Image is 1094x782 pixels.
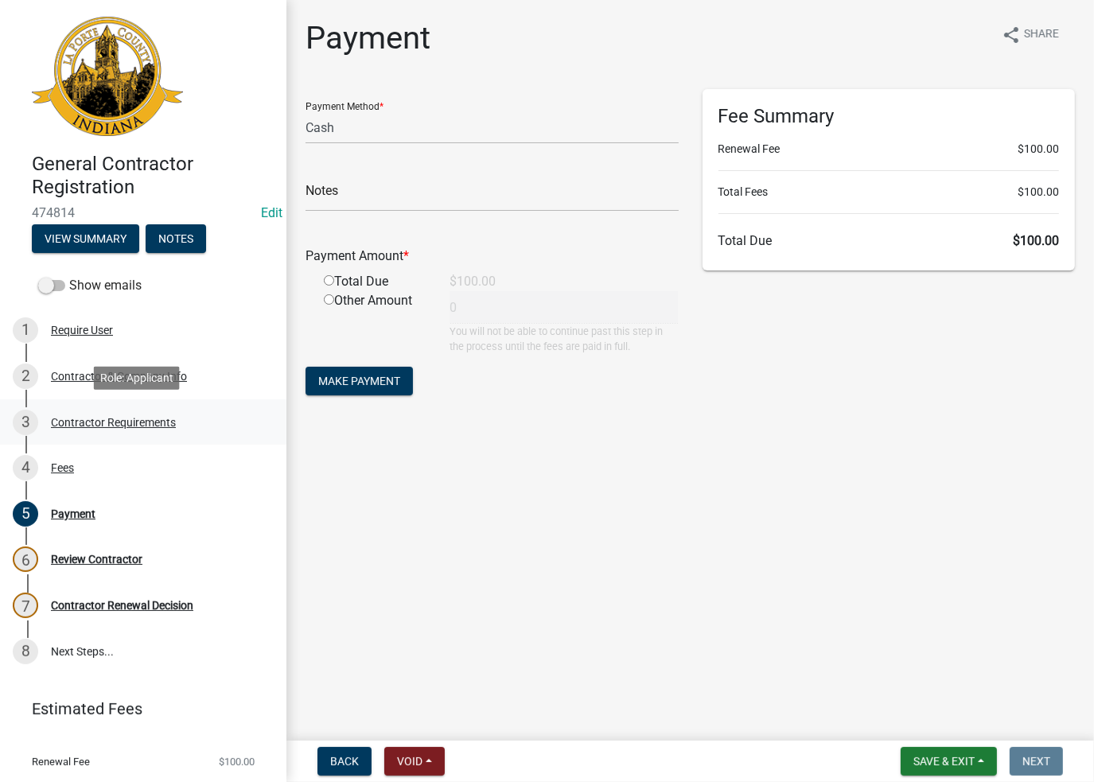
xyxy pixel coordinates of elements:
[13,410,38,435] div: 3
[219,757,255,767] span: $100.00
[913,755,975,768] span: Save & Exit
[51,462,74,473] div: Fees
[718,184,1060,200] li: Total Fees
[32,205,255,220] span: 474814
[51,600,193,611] div: Contractor Renewal Decision
[330,755,359,768] span: Back
[1013,233,1059,248] span: $100.00
[51,325,113,336] div: Require User
[32,17,183,136] img: La Porte County, Indiana
[397,755,422,768] span: Void
[312,291,438,354] div: Other Amount
[13,547,38,572] div: 6
[1024,25,1059,45] span: Share
[1010,747,1063,776] button: Next
[32,233,139,246] wm-modal-confirm: Summary
[318,375,400,387] span: Make Payment
[13,364,38,389] div: 2
[51,554,142,565] div: Review Contractor
[989,19,1072,50] button: shareShare
[901,747,997,776] button: Save & Exit
[51,417,176,428] div: Contractor Requirements
[94,366,180,389] div: Role: Applicant
[32,757,90,767] span: Renewal Fee
[13,455,38,480] div: 4
[261,205,282,220] a: Edit
[718,105,1060,128] h6: Fee Summary
[306,367,413,395] button: Make Payment
[51,371,187,382] div: Contractor & Company Info
[32,153,274,199] h4: General Contractor Registration
[312,272,438,291] div: Total Due
[146,233,206,246] wm-modal-confirm: Notes
[13,693,261,725] a: Estimated Fees
[51,508,95,519] div: Payment
[13,501,38,527] div: 5
[1002,25,1021,45] i: share
[1018,184,1059,200] span: $100.00
[261,205,282,220] wm-modal-confirm: Edit Application Number
[13,593,38,618] div: 7
[1022,755,1050,768] span: Next
[384,747,445,776] button: Void
[32,224,139,253] button: View Summary
[13,639,38,664] div: 8
[317,747,372,776] button: Back
[146,224,206,253] button: Notes
[718,233,1060,248] h6: Total Due
[718,141,1060,158] li: Renewal Fee
[1018,141,1059,158] span: $100.00
[306,19,430,57] h1: Payment
[13,317,38,343] div: 1
[294,247,691,266] div: Payment Amount
[38,276,142,295] label: Show emails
